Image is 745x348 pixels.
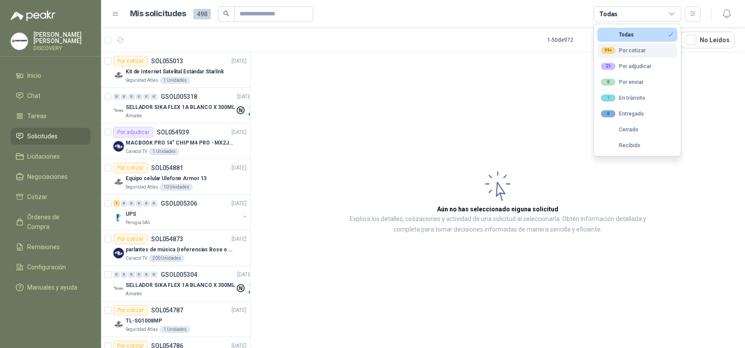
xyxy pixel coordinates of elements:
[126,255,147,262] p: Caracol TV
[101,159,250,195] a: Por cotizarSOL054881[DATE] Company LogoEquipo celular Ulefone Armor 13Seguridad Atlas10 Unidades
[27,172,68,181] span: Negociaciones
[597,138,677,152] button: Recibido
[27,262,66,272] span: Configuración
[601,110,644,117] div: Entregado
[136,94,142,100] div: 0
[126,77,158,84] p: Seguridad Atlas
[121,94,127,100] div: 0
[126,246,235,254] p: parlantes de música (referencias Bose o Alexa) CON MARCACION 1 LOGO (Mas datos en el adjunto)
[113,127,153,138] div: Por adjudicar
[121,200,127,207] div: 0
[151,200,157,207] div: 0
[101,52,250,88] a: Por cotizarSOL055013[DATE] Company LogoKit de Internet Satelital Estándar StarlinkSeguridad Atlas...
[601,47,615,54] div: 99+
[237,93,252,101] p: [DATE]
[193,9,211,19] span: 498
[113,177,124,187] img: Company Logo
[11,67,90,84] a: Inicio
[27,71,41,80] span: Inicio
[126,103,235,112] p: SELLADOR SIKA FLEX 1A BLANCO X 300ML
[601,63,651,70] div: Por adjudicar
[143,200,150,207] div: 0
[231,199,246,208] p: [DATE]
[113,234,148,244] div: Por cotizar
[113,198,248,226] a: 1 0 0 0 0 0 GSOL005306[DATE] Company LogoUPSPerugia SAS
[113,91,254,120] a: 0 0 0 0 0 0 GSOL005318[DATE] Company LogoSELLADOR SIKA FLEX 1A BLANCO X 300MLAlmatec
[27,131,58,141] span: Solicitudes
[113,163,148,173] div: Por cotizar
[157,129,189,135] p: SOL054939
[126,219,150,226] p: Perugia SAS
[130,7,186,20] h1: Mis solicitudes
[11,259,90,275] a: Configuración
[231,57,246,65] p: [DATE]
[11,108,90,124] a: Tareas
[113,70,124,80] img: Company Logo
[597,43,677,58] button: 99+Por cotizar
[599,9,618,19] div: Todas
[126,174,206,183] p: Equipo celular Ulefone Armor 13
[101,230,250,266] a: Por cotizarSOL054873[DATE] Company Logoparlantes de música (referencias Bose o Alexa) CON MARCACI...
[126,317,162,325] p: TL-SG1008MP
[11,168,90,185] a: Negociaciones
[237,271,252,279] p: [DATE]
[338,214,657,235] p: Explora los detalles, cotizaciones y actividad de una solicitud al seleccionarla. Obtén informaci...
[101,123,250,159] a: Por adjudicarSOL054939[DATE] Company LogoMACBOOK PRO 14" CHIP M4 PRO - MX2J3E/ACaracol TV1 Unidades
[126,290,142,297] p: Almatec
[601,127,638,133] div: Cerrado
[161,200,197,207] p: GSOL005306
[143,94,150,100] div: 0
[136,272,142,278] div: 0
[151,307,183,313] p: SOL054787
[160,77,190,84] div: 1 Unidades
[437,204,558,214] h3: Aún no has seleccionado niguna solicitud
[128,200,135,207] div: 0
[11,33,28,50] img: Company Logo
[11,128,90,145] a: Solicitudes
[231,164,246,172] p: [DATE]
[151,236,183,242] p: SOL054873
[547,33,601,47] div: 1 - 50 de 972
[126,148,147,155] p: Caracol TV
[161,94,197,100] p: GSOL005318
[149,148,179,155] div: 1 Unidades
[149,255,184,262] div: 200 Unidades
[126,139,235,147] p: MACBOOK PRO 14" CHIP M4 PRO - MX2J3E/A
[597,28,677,42] button: Todas
[113,56,148,66] div: Por cotizar
[11,87,90,104] a: Chat
[231,235,246,243] p: [DATE]
[101,301,250,337] a: Por cotizarSOL054787[DATE] Company LogoTL-SG1008MPSeguridad Atlas1 Unidades
[27,91,40,101] span: Chat
[601,142,640,149] div: Recibido
[597,59,677,73] button: 21Por adjudicar
[161,272,197,278] p: GSOL005304
[223,11,229,17] span: search
[121,272,127,278] div: 0
[33,32,90,44] p: [PERSON_NAME] [PERSON_NAME]
[160,326,190,333] div: 1 Unidades
[601,32,634,38] div: Todas
[113,248,124,258] img: Company Logo
[231,306,246,315] p: [DATE]
[601,110,615,117] div: 0
[11,11,55,21] img: Logo peakr
[113,272,120,278] div: 0
[597,123,677,137] button: Cerrado
[11,279,90,296] a: Manuales y ayuda
[113,269,254,297] a: 0 0 0 0 0 0 GSOL005304[DATE] Company LogoSELLADOR SIKA FLEX 1A BLANCO X 300MLAlmatec
[601,63,615,70] div: 21
[601,47,646,54] div: Por cotizar
[126,326,158,333] p: Seguridad Atlas
[126,210,136,218] p: UPS
[601,79,644,86] div: Por enviar
[27,152,60,161] span: Licitaciones
[126,68,224,76] p: Kit de Internet Satelital Estándar Starlink
[113,319,124,330] img: Company Logo
[160,184,193,191] div: 10 Unidades
[33,46,90,51] p: DISCOVERY
[151,94,157,100] div: 0
[128,94,135,100] div: 0
[27,111,47,121] span: Tareas
[597,107,677,121] button: 0Entregado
